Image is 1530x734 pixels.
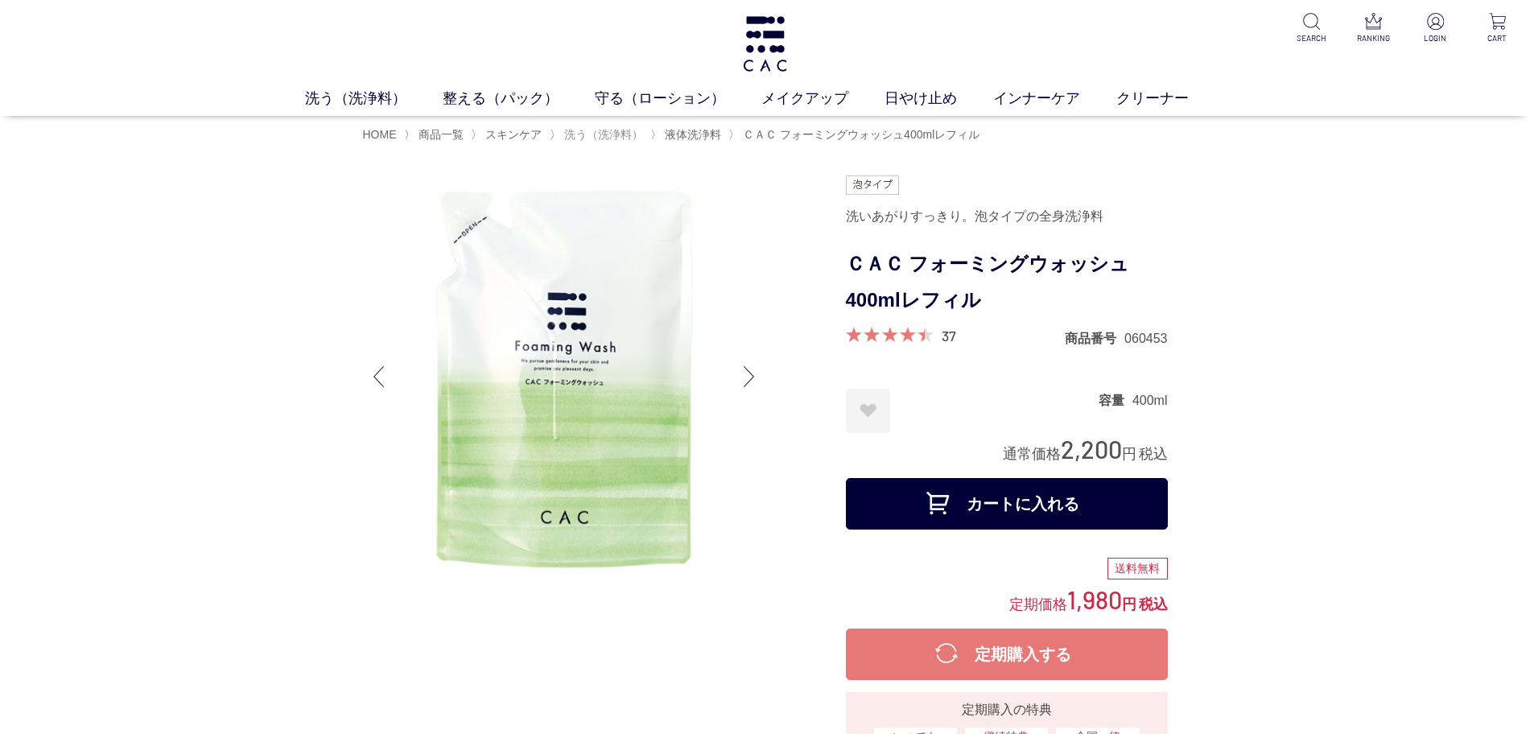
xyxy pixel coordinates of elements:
span: ＣＡＣ フォーミングウォッシュ400mlレフィル [743,128,979,141]
span: 洗う（洗浄料） [564,128,643,141]
a: 日やけ止め [885,88,993,109]
li: 〉 [650,127,725,142]
span: 税込 [1139,446,1168,462]
div: 送料無料 [1107,558,1168,580]
a: 整える（パック） [443,88,595,109]
div: 定期購入の特典 [852,700,1161,720]
a: 洗う（洗浄料） [561,128,643,141]
li: 〉 [471,127,546,142]
li: 〉 [550,127,647,142]
a: スキンケア [482,128,542,141]
a: CART [1478,13,1517,44]
span: 定期価格 [1009,595,1067,612]
span: 税込 [1139,596,1168,612]
a: RANKING [1354,13,1393,44]
div: 洗いあがりすっきり。泡タイプの全身洗浄料 [846,203,1168,230]
span: 円 [1122,446,1136,462]
button: 定期購入する [846,629,1168,680]
span: スキンケア [485,128,542,141]
dd: 400ml [1132,392,1168,409]
p: LOGIN [1416,32,1455,44]
li: 〉 [728,127,984,142]
h1: ＣＡＣ フォーミングウォッシュ400mlレフィル [846,246,1168,319]
img: logo [740,16,790,72]
a: メイクアップ [761,88,885,109]
dt: 商品番号 [1065,330,1124,347]
a: 守る（ローション） [595,88,761,109]
a: 37 [942,327,956,344]
a: 洗う（洗浄料） [305,88,443,109]
a: お気に入りに登録する [846,389,890,433]
li: 〉 [404,127,468,142]
span: 1,980 [1067,584,1122,614]
a: SEARCH [1292,13,1331,44]
dt: 容量 [1099,392,1132,409]
a: 液体洗浄料 [662,128,721,141]
img: ＣＡＣ フォーミングウォッシュ400mlレフィル [363,175,765,578]
a: LOGIN [1416,13,1455,44]
span: 円 [1122,596,1136,612]
p: CART [1478,32,1517,44]
a: HOME [363,128,397,141]
a: クリーナー [1116,88,1225,109]
span: 通常価格 [1003,446,1061,462]
button: カートに入れる [846,478,1168,530]
span: 液体洗浄料 [665,128,721,141]
p: RANKING [1354,32,1393,44]
a: インナーケア [993,88,1116,109]
dd: 060453 [1124,330,1167,347]
a: 商品一覧 [415,128,464,141]
span: 2,200 [1061,434,1122,464]
img: 泡タイプ [846,175,899,195]
a: ＣＡＣ フォーミングウォッシュ400mlレフィル [740,128,979,141]
span: 商品一覧 [419,128,464,141]
p: SEARCH [1292,32,1331,44]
